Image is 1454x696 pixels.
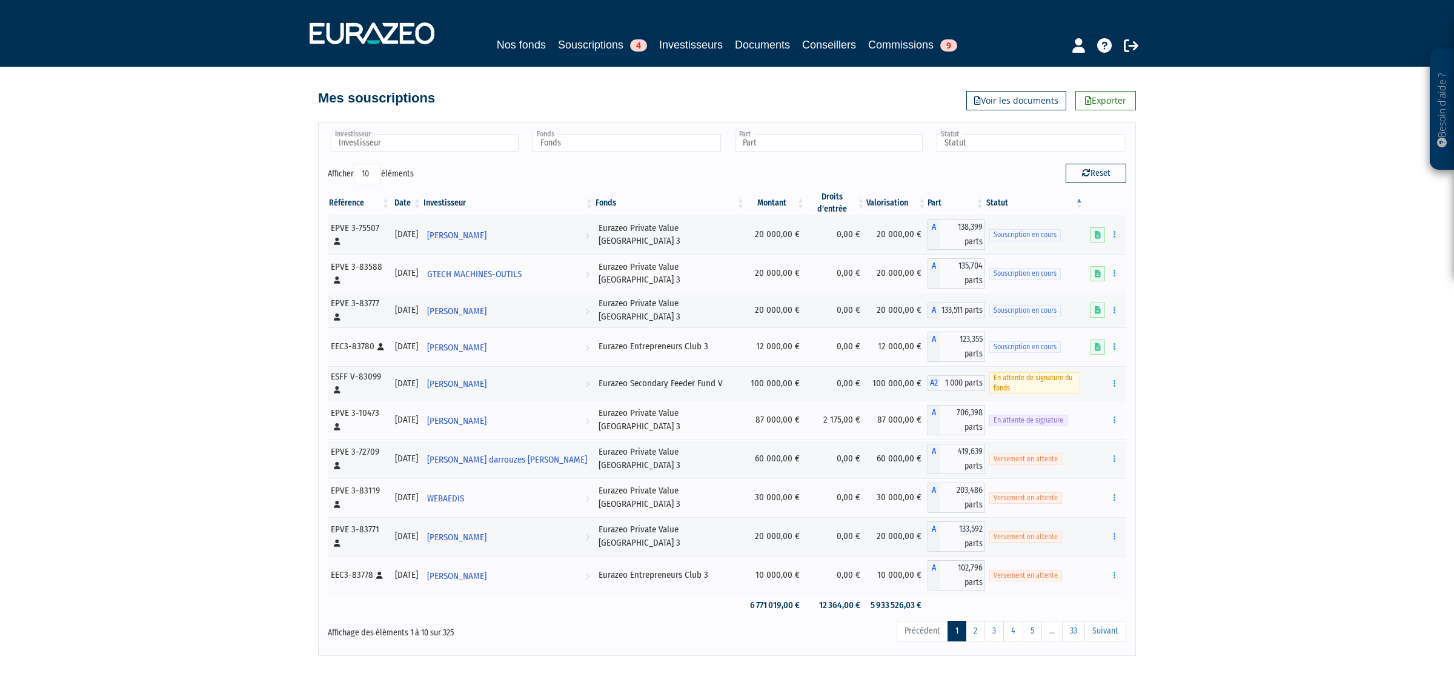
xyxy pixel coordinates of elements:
div: EPVE 3-72709 [331,446,387,472]
td: 6 771 019,00 € [746,595,806,616]
div: Eurazeo Private Value [GEOGRAPHIC_DATA] 3 [599,484,742,510]
p: Besoin d'aide ? [1435,55,1449,164]
td: 10 000,00 € [866,556,928,595]
a: [PERSON_NAME] [422,371,594,395]
div: Eurazeo Private Value [GEOGRAPHIC_DATA] 3 [599,446,742,472]
span: 419,639 parts [940,444,985,474]
td: 20 000,00 € [866,215,928,254]
div: A - Eurazeo Private Value Europe 3 [928,444,985,474]
td: 12 000,00 € [866,327,928,366]
span: A [928,521,940,552]
div: A - Eurazeo Entrepreneurs Club 3 [928,560,985,591]
div: Eurazeo Private Value [GEOGRAPHIC_DATA] 3 [599,297,742,323]
div: EPVE 3-83588 [331,261,387,287]
td: 87 000,00 € [746,401,806,440]
div: [DATE] [395,491,418,504]
div: EEC3-83780 [331,340,387,353]
i: Voir l'investisseur [585,373,589,395]
a: [PERSON_NAME] darrouzes [PERSON_NAME] [422,447,594,471]
a: GTECH MACHINES-OUTILS [422,261,594,286]
td: 0,00 € [806,254,866,293]
a: Conseillers [802,36,856,53]
i: [Français] Personne physique [377,343,384,350]
i: [Français] Personne physique [334,313,340,321]
span: Versement en attente [989,492,1062,504]
a: [PERSON_NAME] [422,408,594,432]
a: [PERSON_NAME] [422,298,594,323]
span: [PERSON_NAME] [427,373,486,395]
i: [Français] Personne physique [334,462,340,469]
button: Reset [1066,164,1126,183]
span: Versement en attente [989,531,1062,543]
th: Statut : activer pour trier la colonne par ordre d&eacute;croissant [985,191,1084,215]
span: A [928,483,940,513]
i: Voir l'investisseur [585,565,589,587]
span: A [928,332,940,362]
span: 138,399 parts [940,219,985,250]
img: 1732889491-logotype_eurazeo_blanc_rvb.png [310,22,434,44]
td: 100 000,00 € [746,366,806,401]
label: Afficher éléments [328,164,414,184]
i: [Français] Personne physique [334,540,340,547]
span: Souscription en cours [989,268,1061,279]
td: 60 000,00 € [866,440,928,478]
th: Investisseur: activer pour trier la colonne par ordre croissant [422,191,594,215]
i: Voir l'investisseur [585,471,589,494]
td: 20 000,00 € [746,254,806,293]
div: [DATE] [395,267,418,279]
td: 0,00 € [806,440,866,478]
div: EEC3-83778 [331,569,387,581]
span: [PERSON_NAME] [427,300,486,323]
i: Voir l'investisseur [585,526,589,549]
i: Voir l'investisseur [585,410,589,432]
a: [PERSON_NAME] [422,524,594,549]
i: Voir l'investisseur [585,487,589,510]
div: EPVE 3-83771 [331,523,387,549]
div: [DATE] [395,228,418,241]
div: A - Eurazeo Private Value Europe 3 [928,258,985,289]
span: [PERSON_NAME] [427,224,486,247]
td: 30 000,00 € [746,478,806,517]
a: [PERSON_NAME] [422,223,594,247]
i: [Français] Personne physique [376,572,383,579]
div: [DATE] [395,377,418,390]
span: A [928,219,940,250]
td: 20 000,00 € [746,293,806,327]
div: Eurazeo Entrepreneurs Club 3 [599,569,742,581]
span: Versement en attente [989,570,1062,581]
div: A - Eurazeo Entrepreneurs Club 3 [928,332,985,362]
span: [PERSON_NAME] darrouzes [PERSON_NAME] [427,449,587,471]
i: [Français] Personne physique [334,238,340,245]
span: 135,704 parts [940,258,985,289]
th: Droits d'entrée: activer pour trier la colonne par ordre croissant [806,191,866,215]
i: [Français] Personne physique [334,423,340,430]
div: Eurazeo Private Value [GEOGRAPHIC_DATA] 3 [599,407,742,433]
i: [Français] Personne physique [334,276,340,284]
span: 133,511 parts [940,303,985,318]
div: ESFF V-83099 [331,370,387,397]
td: 0,00 € [806,293,866,327]
span: Versement en attente [989,453,1062,465]
th: Référence : activer pour trier la colonne par ordre croissant [328,191,391,215]
td: 10 000,00 € [746,556,806,595]
div: [DATE] [395,413,418,426]
td: 0,00 € [806,327,866,366]
a: Investisseurs [659,36,723,53]
div: [DATE] [395,340,418,353]
i: Voir l'investisseur [585,336,589,359]
td: 0,00 € [806,517,866,556]
span: 203,486 parts [940,483,985,513]
td: 2 175,00 € [806,401,866,440]
span: A2 [928,375,940,391]
i: Voir l'investisseur [585,263,589,286]
div: [DATE] [395,304,418,316]
a: Exporter [1075,91,1136,110]
div: Eurazeo Private Value [GEOGRAPHIC_DATA] 3 [599,523,742,549]
span: [PERSON_NAME] [427,565,486,587]
th: Montant: activer pour trier la colonne par ordre croissant [746,191,806,215]
div: Eurazeo Private Value [GEOGRAPHIC_DATA] 3 [599,261,742,287]
div: EPVE 3-83119 [331,484,387,510]
td: 12 000,00 € [746,327,806,366]
div: A - Eurazeo Private Value Europe 3 [928,483,985,513]
div: A - Eurazeo Private Value Europe 3 [928,521,985,552]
